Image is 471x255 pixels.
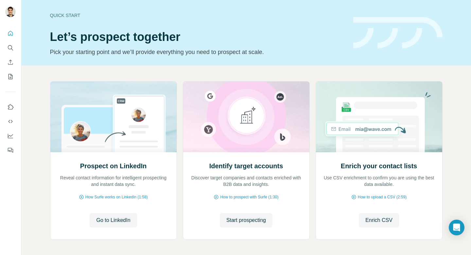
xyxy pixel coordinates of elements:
[316,82,443,152] img: Enrich your contact lists
[183,82,310,152] img: Identify target accounts
[50,82,177,152] img: Prospect on LinkedIn
[50,47,345,57] p: Pick your starting point and we’ll provide everything you need to prospect at scale.
[365,216,392,224] span: Enrich CSV
[5,101,16,113] button: Use Surfe on LinkedIn
[57,174,170,188] p: Reveal contact information for intelligent prospecting and instant data sync.
[5,116,16,127] button: Use Surfe API
[5,71,16,82] button: My lists
[80,161,147,171] h2: Prospect on LinkedIn
[85,194,148,200] span: How Surfe works on LinkedIn (1:58)
[209,161,283,171] h2: Identify target accounts
[190,174,303,188] p: Discover target companies and contacts enriched with B2B data and insights.
[5,7,16,17] img: Avatar
[226,216,266,224] span: Start prospecting
[353,17,443,49] img: banner
[323,174,436,188] p: Use CSV enrichment to confirm you are using the best data available.
[5,144,16,156] button: Feedback
[90,213,137,228] button: Go to LinkedIn
[5,27,16,39] button: Quick start
[50,30,345,44] h1: Let’s prospect together
[5,130,16,142] button: Dashboard
[220,194,278,200] span: How to prospect with Surfe (1:30)
[5,56,16,68] button: Enrich CSV
[359,213,399,228] button: Enrich CSV
[50,12,345,19] div: Quick start
[96,216,130,224] span: Go to LinkedIn
[5,42,16,54] button: Search
[220,213,272,228] button: Start prospecting
[449,220,464,235] div: Open Intercom Messenger
[341,161,417,171] h2: Enrich your contact lists
[358,194,407,200] span: How to upload a CSV (2:59)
